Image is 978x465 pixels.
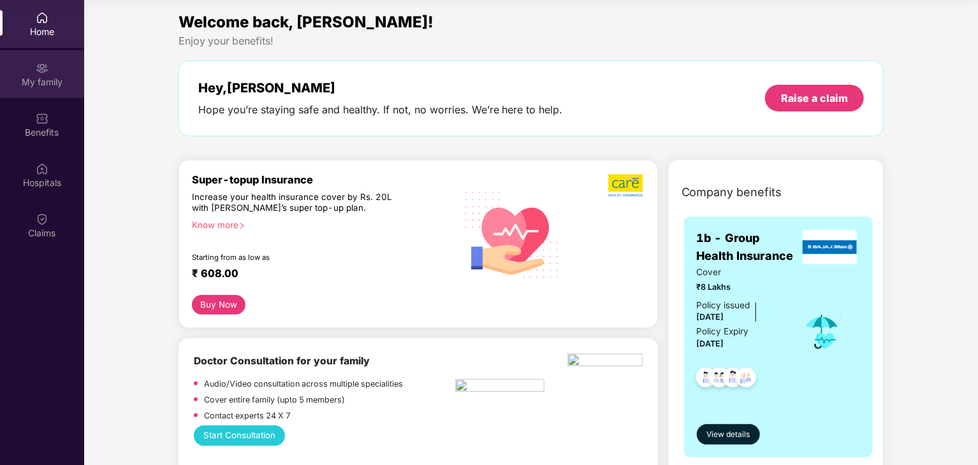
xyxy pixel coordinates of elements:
div: Increase your health insurance cover by Rs. 20L with [PERSON_NAME]’s super top-up plan. [192,192,401,215]
div: Policy issued [697,299,750,312]
b: Doctor Consultation for your family [194,355,370,367]
img: svg+xml;base64,PHN2ZyB3aWR0aD0iMjAiIGhlaWdodD0iMjAiIHZpZXdCb3g9IjAgMCAyMCAyMCIgZmlsbD0ibm9uZSIgeG... [36,62,48,75]
img: svg+xml;base64,PHN2ZyBpZD0iQ2xhaW0iIHhtbG5zPSJodHRwOi8vd3d3LnczLm9yZy8yMDAwL3N2ZyIgd2lkdGg9IjIwIi... [36,213,48,225]
img: icon [801,311,843,353]
span: 1b - Group Health Insurance [697,229,799,266]
img: pngtree-physiotherapy-physiotherapist-rehab-disability-stretching-png-image_6063262.png [455,379,544,396]
div: Super-topup Insurance [192,173,456,186]
p: Cover entire family (upto 5 members) [204,394,345,406]
span: ₹8 Lakhs [697,281,784,294]
img: physica%20-%20Edited.png [567,354,642,370]
div: Raise a claim [781,91,848,105]
button: Buy Now [192,295,246,315]
img: svg+xml;base64,PHN2ZyB4bWxucz0iaHR0cDovL3d3dy53My5vcmcvMjAwMC9zdmciIHdpZHRoPSI0OC45NDMiIGhlaWdodD... [731,364,762,395]
span: View details [706,429,750,441]
p: Audio/Video consultation across multiple specialities [204,378,403,390]
div: Starting from as low as [192,253,402,262]
span: [DATE] [697,339,724,348]
div: ₹ 608.00 [192,267,443,282]
img: svg+xml;base64,PHN2ZyB4bWxucz0iaHR0cDovL3d3dy53My5vcmcvMjAwMC9zdmciIHdpZHRoPSI0OC45NDMiIGhlaWdodD... [690,364,722,395]
img: svg+xml;base64,PHN2ZyB4bWxucz0iaHR0cDovL3d3dy53My5vcmcvMjAwMC9zdmciIHhtbG5zOnhsaW5rPSJodHRwOi8vd3... [456,176,569,292]
img: svg+xml;base64,PHN2ZyBpZD0iSG9zcGl0YWxzIiB4bWxucz0iaHR0cDovL3d3dy53My5vcmcvMjAwMC9zdmciIHdpZHRoPS... [36,162,48,175]
div: Policy Expiry [697,325,749,338]
img: svg+xml;base64,PHN2ZyBpZD0iQmVuZWZpdHMiIHhtbG5zPSJodHRwOi8vd3d3LnczLm9yZy8yMDAwL3N2ZyIgd2lkdGg9Ij... [36,112,48,125]
img: b5dec4f62d2307b9de63beb79f102df3.png [608,173,645,197]
span: Welcome back, [PERSON_NAME]! [179,13,434,31]
button: Start Consultation [194,426,286,446]
div: Know more [192,220,448,229]
img: svg+xml;base64,PHN2ZyBpZD0iSG9tZSIgeG1sbnM9Imh0dHA6Ly93d3cudzMub3JnLzIwMDAvc3ZnIiB3aWR0aD0iMjAiIG... [36,11,48,24]
span: Cover [697,266,784,279]
img: svg+xml;base64,PHN2ZyB4bWxucz0iaHR0cDovL3d3dy53My5vcmcvMjAwMC9zdmciIHdpZHRoPSI0OC45NDMiIGhlaWdodD... [717,364,748,395]
img: svg+xml;base64,PHN2ZyB4bWxucz0iaHR0cDovL3d3dy53My5vcmcvMjAwMC9zdmciIHdpZHRoPSI0OC45MTUiIGhlaWdodD... [704,364,735,395]
button: View details [697,424,760,445]
span: [DATE] [697,312,724,322]
span: right [238,222,245,229]
div: Hey, [PERSON_NAME] [198,80,563,96]
div: Hope you’re staying safe and healthy. If not, no worries. We’re here to help. [198,103,563,117]
span: Company benefits [682,183,782,201]
p: Contact experts 24 X 7 [204,410,291,422]
div: Enjoy your benefits! [179,34,884,48]
img: insurerLogo [803,230,858,264]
